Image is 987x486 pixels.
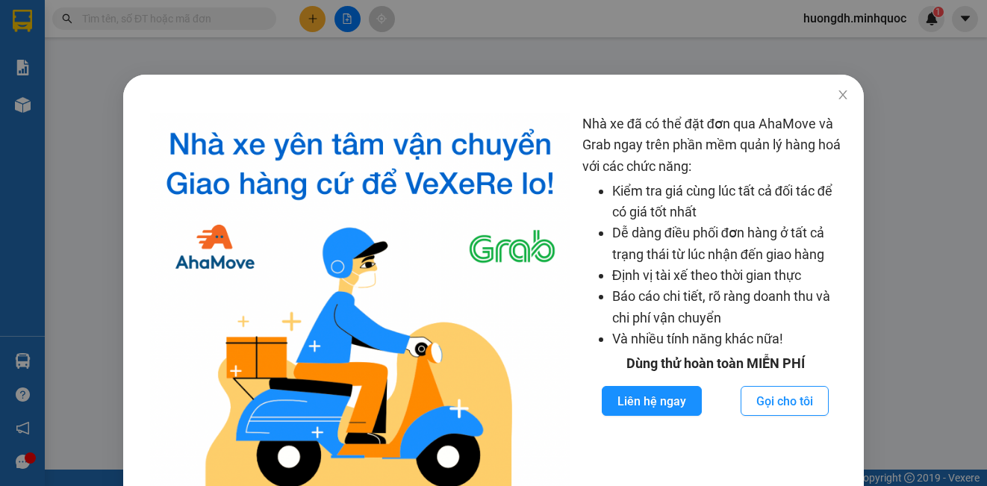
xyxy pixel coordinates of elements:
li: Định vị tài xế theo thời gian thực [612,265,849,286]
button: Close [822,75,864,116]
li: Và nhiều tính năng khác nữa! [612,328,849,349]
li: Báo cáo chi tiết, rõ ràng doanh thu và chi phí vận chuyển [612,286,849,328]
span: Gọi cho tôi [757,392,814,411]
span: Liên hệ ngay [617,392,686,411]
li: Kiểm tra giá cùng lúc tất cả đối tác để có giá tốt nhất [612,181,849,223]
button: Liên hệ ngay [602,386,702,416]
div: Dùng thử hoàn toàn MIỄN PHÍ [582,353,849,374]
button: Gọi cho tôi [741,386,829,416]
li: Dễ dàng điều phối đơn hàng ở tất cả trạng thái từ lúc nhận đến giao hàng [612,222,849,265]
span: close [837,89,849,101]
